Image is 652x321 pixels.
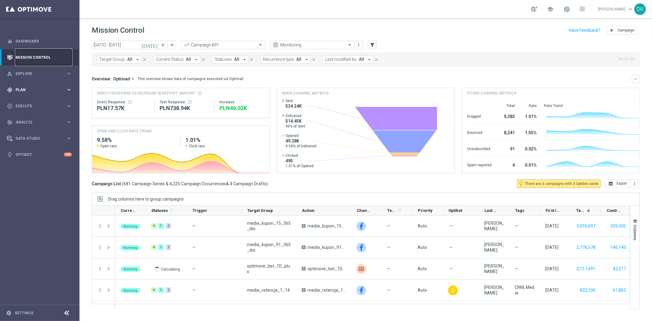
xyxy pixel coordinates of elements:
[357,208,371,213] span: Channel
[7,71,66,76] div: Explore
[451,288,455,293] i: lightbulb_outline
[374,57,378,62] i: close
[282,90,329,96] h4: Main channel metrics
[166,223,171,229] div: 2
[7,71,72,76] button: person_search Explore keyboard_arrow_right
[285,138,317,144] span: 49.28K
[97,136,175,144] h2: 9.58%
[418,266,427,271] span: Auto
[522,127,537,137] div: 1.55%
[97,223,103,229] button: more_vert
[499,143,515,153] div: 91
[66,119,72,125] i: keyboard_arrow_right
[7,152,72,157] div: lightbulb Optibot +10
[285,124,305,129] span: 96% of Sent
[97,128,152,134] h4: OPEN AND CLICK RATE TREND
[92,216,115,237] div: Press SPACE to select this row.
[263,57,295,62] span: Recurrence type:
[367,57,372,62] i: arrow_drop_down
[610,244,627,251] button: 146,140
[186,136,264,144] h2: 1.01%
[92,76,111,82] h3: Overview:
[515,266,518,271] span: —
[99,57,126,62] span: Target Group:
[308,245,346,250] span: media_kupon_91_365_dni
[397,208,402,213] i: refresh
[120,266,140,272] colored-tag: Running
[7,39,72,44] button: equalizer Dashboard
[302,224,306,228] span: A
[64,153,72,157] div: +10
[7,120,13,125] i: track_changes
[308,223,346,229] span: media_kupon_15_365_dni
[356,243,366,253] img: Facebook Custom Audience
[7,120,72,125] div: track_changes Analyze keyboard_arrow_right
[467,127,492,137] div: Bounced
[123,246,137,250] span: Running
[186,57,191,62] span: All
[201,56,206,63] button: close
[387,245,390,250] span: —
[16,72,66,76] span: Explore
[123,267,137,271] span: Running
[111,76,138,82] button: Optimail arrow_drop_down
[449,266,453,271] span: —
[121,208,135,213] span: Current Status
[525,181,599,186] span: There are 3 campaigns with 3 Optibot cards
[192,245,196,250] span: —
[192,288,196,293] span: —
[108,197,184,201] span: Drag columns here to group campaigns
[226,181,229,186] span: &
[16,49,72,65] a: Mission Control
[608,181,613,186] i: open_in_browser
[141,41,159,50] button: [DATE]
[16,88,66,92] span: Plan
[158,287,164,293] div: 1
[189,144,205,149] span: Click rate
[597,5,634,14] a: [PERSON_NAME]keyboard_arrow_down
[120,223,140,229] colored-tag: Running
[634,3,646,15] div: DK
[66,103,72,109] i: keyboard_arrow_right
[368,41,377,49] button: filter_alt
[356,221,366,231] div: Facebook Custom Audience
[545,266,558,271] div: 22 Sep 2025, Monday
[266,181,268,186] span: )
[370,42,375,48] i: filter_alt
[617,28,635,32] span: Campaign
[260,56,311,64] button: Recurrence type: All arrow_drop_down
[606,181,640,186] multiple-options-button: Export to CSV
[515,285,535,296] span: CRM, Media
[607,208,621,213] span: Control Customers
[247,208,273,213] span: Target Group
[546,208,560,213] span: First in Range
[160,100,209,105] div: Test Response
[467,90,516,96] h4: Other channel metrics
[159,41,168,49] button: arrow_back
[7,87,72,92] button: gps_fixed Plan keyboard_arrow_right
[120,287,140,293] colored-tag: Running
[545,287,558,293] div: 22 Sep 2025, Monday
[396,207,402,214] span: Calculate column
[302,267,306,271] span: A
[518,181,524,186] i: lightbulb_outline
[183,42,190,48] i: trending_up
[7,104,72,109] button: play_circle_outline Execute keyboard_arrow_right
[576,222,596,230] button: 3,055,697
[387,287,390,293] span: —
[153,56,201,64] button: Current Status: All arrow_drop_down
[302,208,315,213] span: Action
[219,105,264,112] div: PLN46,018
[311,56,316,63] button: close
[515,208,524,213] span: Tags
[7,55,72,60] button: Mission Control
[308,287,346,293] span: media_retencja_1_14
[151,245,157,250] div: 4
[7,87,13,93] i: gps_fixed
[113,76,130,82] span: Optimail
[166,287,171,293] div: 2
[249,56,254,63] button: close
[374,56,379,63] button: close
